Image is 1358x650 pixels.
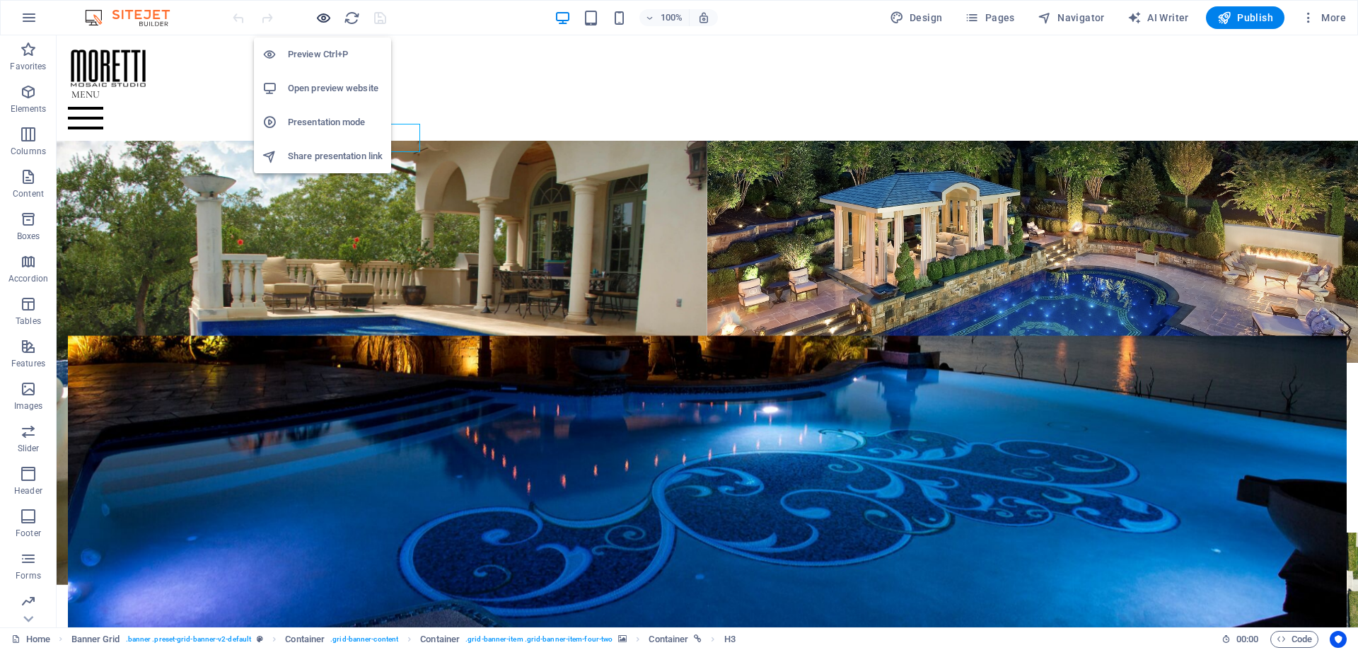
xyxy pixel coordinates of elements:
[1221,631,1259,648] h6: Session time
[661,9,683,26] h6: 100%
[11,631,50,648] a: Click to cancel selection. Double-click to open Pages
[8,273,48,284] p: Accordion
[288,148,383,165] h6: Share presentation link
[1277,631,1312,648] span: Code
[1038,11,1105,25] span: Navigator
[330,631,398,648] span: . grid-banner-content
[639,9,690,26] button: 100%
[884,6,948,29] button: Design
[10,61,46,72] p: Favorites
[71,631,120,648] span: Click to select. Double-click to edit
[257,635,263,643] i: This element is a customizable preset
[1032,6,1110,29] button: Navigator
[18,443,40,454] p: Slider
[1127,11,1189,25] span: AI Writer
[1296,6,1352,29] button: More
[890,11,943,25] span: Design
[288,114,383,131] h6: Presentation mode
[11,358,45,369] p: Features
[1206,6,1284,29] button: Publish
[288,46,383,63] h6: Preview Ctrl+P
[81,9,187,26] img: Editor Logo
[71,631,736,648] nav: breadcrumb
[17,231,40,242] p: Boxes
[288,80,383,97] h6: Open preview website
[649,631,688,648] span: Click to select. Double-click to edit
[1270,631,1318,648] button: Code
[285,631,325,648] span: Click to select. Double-click to edit
[1301,11,1346,25] span: More
[1217,11,1273,25] span: Publish
[11,103,47,115] p: Elements
[965,11,1014,25] span: Pages
[724,631,736,648] span: Click to select. Double-click to edit
[465,631,613,648] span: . grid-banner-item .grid-banner-item-four-two
[1246,634,1248,644] span: :
[1122,6,1195,29] button: AI Writer
[14,400,43,412] p: Images
[16,528,41,539] p: Footer
[13,188,44,199] p: Content
[343,9,360,26] button: reload
[11,146,46,157] p: Columns
[1330,631,1347,648] button: Usercentrics
[694,635,702,643] i: This element is linked
[618,635,627,643] i: This element contains a background
[14,485,42,497] p: Header
[1236,631,1258,648] span: 00 00
[344,10,360,26] i: Reload page
[420,631,460,648] span: Click to select. Double-click to edit
[126,631,252,648] span: . banner .preset-grid-banner-v2-default
[959,6,1020,29] button: Pages
[697,11,710,24] i: On resize automatically adjust zoom level to fit chosen device.
[16,315,41,327] p: Tables
[16,570,41,581] p: Forms
[884,6,948,29] div: Design (Ctrl+Alt+Y)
